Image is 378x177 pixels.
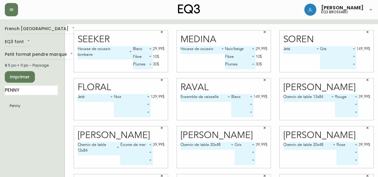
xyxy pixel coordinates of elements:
div: Rose [337,142,358,150]
div: 30$ [153,62,164,67]
div: 149,99$ [356,46,370,52]
div: Housse de coussin lombaire [78,46,133,59]
div: Jeté [283,46,320,54]
div: Écume de mer [120,142,152,150]
div: 30$ [256,62,267,67]
span: [PERSON_NAME] [321,5,364,10]
div: 149,99$ [254,94,267,100]
div: Fibre [225,54,256,62]
div: Noir/beige [225,46,256,54]
div: 10$ [153,54,164,59]
li: Petit format pendre marque [5,101,58,111]
input: Recherche [5,86,58,95]
div: Floral [78,83,164,92]
div: 10$ [256,54,267,59]
div: Noir [114,94,151,102]
div: Raval [180,83,267,92]
span: Imprimer [10,73,30,81]
div: Medina [180,35,267,44]
div: Ensemble de vaisselle [180,94,232,102]
div: French [GEOGRAPHIC_DATA] [5,24,76,34]
div: Housse de coussin [180,46,225,54]
div: 129,99$ [151,94,164,100]
div: Gris [320,46,356,54]
img: logo [178,4,200,14]
button: Imprimer [5,71,35,83]
div: Chemin de table 20x48 [180,142,235,150]
img: 4c684eb21b92554db63a26dcce857022 [304,4,316,16]
div: 39,99$ [358,142,370,147]
div: Plumes [133,62,153,69]
div: [PERSON_NAME] [180,131,267,140]
div: Chemin de table 13x84 [283,94,335,102]
div: 29,99$ [256,46,267,52]
div: Gris [235,142,256,150]
div: Blanc [231,94,254,102]
div: Plumes [225,62,256,69]
div: Jeté [78,94,114,102]
div: [PERSON_NAME] [283,83,370,92]
div: Petit format pendre marque [5,50,74,60]
h5: eq3 brossard [321,10,348,14]
div: 39,99$ [153,142,164,147]
div: 8.5 po × 11 po – Paysage [5,63,58,68]
div: Soren [283,35,370,44]
div: [PERSON_NAME] [78,131,164,140]
div: 39,99$ [358,94,370,100]
div: 39,99$ [256,142,267,147]
div: Rouge [335,94,358,102]
div: Chemin de table 13x84 [78,142,121,155]
div: Seeker [78,35,164,44]
div: [PERSON_NAME] [283,131,370,140]
div: Blanc [133,46,153,54]
div: Fibre [133,54,153,62]
div: EQ3 font [5,37,31,47]
div: 29,99$ [153,46,164,52]
div: Chemin de table 20x48 [283,142,337,150]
